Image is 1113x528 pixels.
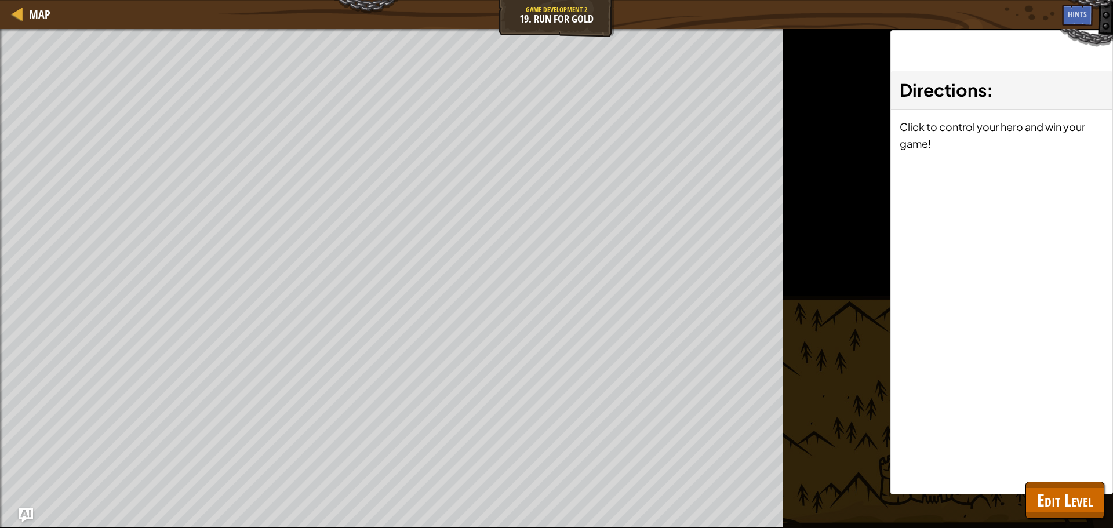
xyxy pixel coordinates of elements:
p: Click to control your hero and win your game! [900,118,1104,152]
span: Directions [900,79,987,101]
button: Ask AI [19,508,33,522]
span: Edit Level [1037,488,1093,512]
h3: : [900,77,1104,103]
a: Map [23,6,50,22]
button: Edit Level [1025,482,1104,519]
span: Map [29,6,50,22]
span: Hints [1068,9,1087,20]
